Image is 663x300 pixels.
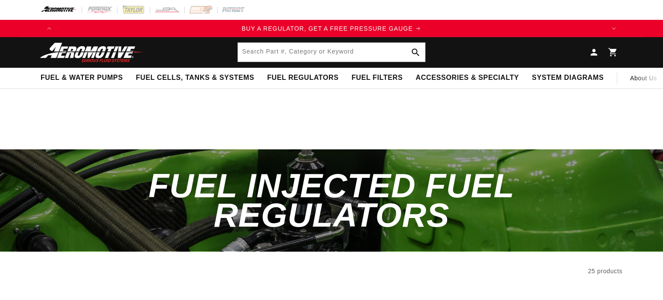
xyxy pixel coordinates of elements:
span: Fuel Cells, Tanks & Systems [136,73,254,82]
input: Search Part #, Category or Keyword [238,43,425,62]
summary: Fuel & Water Pumps [34,68,129,88]
span: System Diagrams [532,73,603,82]
div: Announcement [58,24,605,33]
button: Search Part #, Category or Keyword [406,43,425,62]
span: Accessories & Specialty [416,73,519,82]
button: Translation missing: en.sections.announcements.previous_announcement [41,20,58,37]
summary: Accessories & Specialty [409,68,525,88]
a: BUY A REGULATOR, GET A FREE PRESSURE GAUGE [58,24,605,33]
div: 1 of 4 [58,24,605,33]
button: Translation missing: en.sections.announcements.next_announcement [605,20,622,37]
span: Fuel & Water Pumps [41,73,123,82]
summary: Fuel Cells, Tanks & Systems [129,68,261,88]
span: About Us [630,75,657,82]
summary: System Diagrams [525,68,610,88]
summary: Fuel Filters [345,68,409,88]
slideshow-component: Translation missing: en.sections.announcements.announcement_bar [19,20,644,37]
span: 25 products [588,268,622,275]
summary: Fuel Regulators [261,68,345,88]
span: BUY A REGULATOR, GET A FREE PRESSURE GAUGE [242,25,413,32]
span: Fuel Regulators [267,73,338,82]
img: Aeromotive [38,42,145,63]
span: Fuel Filters [351,73,403,82]
span: Fuel Injected Fuel Regulators [148,167,515,234]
